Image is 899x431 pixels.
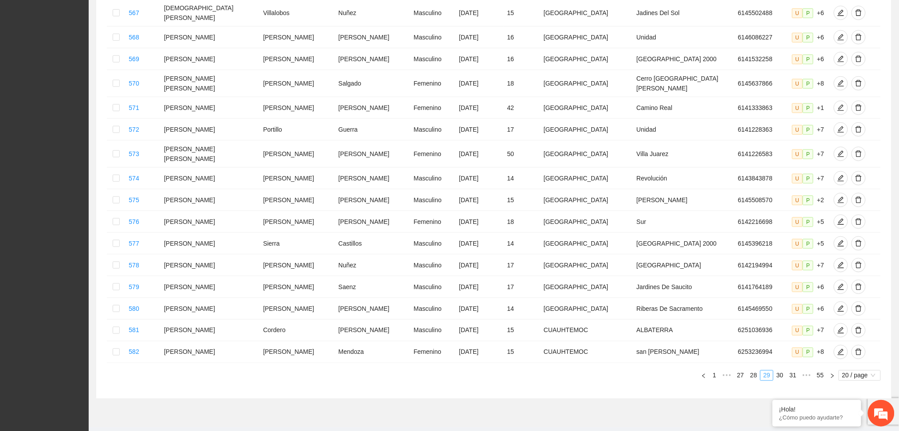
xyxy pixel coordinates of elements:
span: delete [852,196,865,204]
td: [DATE] [455,97,503,119]
span: delete [852,126,865,133]
td: [GEOGRAPHIC_DATA] [540,27,633,48]
td: 18 [504,211,540,233]
span: U [792,79,803,89]
td: Jardines De Saucito [633,276,734,298]
td: 6141228363 [734,119,789,141]
td: [PERSON_NAME] [161,189,259,211]
td: 14 [504,168,540,189]
button: delete [852,171,866,185]
td: [PERSON_NAME] [161,320,259,341]
button: delete [852,6,866,20]
a: 570 [129,80,139,87]
span: edit [834,349,848,356]
td: 6146086227 [734,27,789,48]
td: +6 [789,276,830,298]
li: 28 [747,370,761,381]
span: U [792,103,803,113]
span: right [830,373,835,379]
td: +6 [789,27,830,48]
td: Unidad [633,119,734,141]
td: 50 [504,141,540,168]
td: [PERSON_NAME] [161,255,259,276]
td: [PERSON_NAME] [161,298,259,320]
button: delete [852,52,866,66]
li: 31 [786,370,800,381]
td: [PERSON_NAME] [259,211,335,233]
td: Camino Real [633,97,734,119]
td: Nuñez [335,255,410,276]
button: edit [834,101,848,115]
li: Previous Page [699,370,709,381]
td: 6145637866 [734,70,789,97]
td: [PERSON_NAME] [335,27,410,48]
td: [PERSON_NAME] [259,97,335,119]
a: 579 [129,283,139,290]
td: [PERSON_NAME] [259,189,335,211]
td: [PERSON_NAME] [259,141,335,168]
span: edit [834,305,848,312]
span: delete [852,305,865,312]
span: delete [852,150,865,157]
span: delete [852,55,865,63]
td: 6253236994 [734,341,789,363]
a: 575 [129,196,139,204]
td: 14 [504,233,540,255]
button: edit [834,236,848,251]
td: 17 [504,255,540,276]
td: [DATE] [455,233,503,255]
td: +7 [789,255,830,276]
td: 6142194994 [734,255,789,276]
td: [GEOGRAPHIC_DATA] [633,255,734,276]
span: U [792,217,803,227]
td: Masculino [410,255,455,276]
button: edit [834,52,848,66]
td: [PERSON_NAME] [161,119,259,141]
li: 30 [773,370,787,381]
td: [PERSON_NAME] [335,97,410,119]
button: edit [834,258,848,272]
span: delete [852,104,865,111]
button: delete [852,280,866,294]
a: 577 [129,240,139,247]
button: left [699,370,709,381]
button: delete [852,258,866,272]
td: Cordero [259,320,335,341]
td: [PERSON_NAME] [161,168,259,189]
td: [PERSON_NAME] [161,27,259,48]
td: [PERSON_NAME] [161,233,259,255]
button: edit [834,171,848,185]
span: U [792,196,803,205]
li: 27 [734,370,747,381]
li: Next 5 Pages [800,370,814,381]
span: P [803,261,813,270]
td: [DATE] [455,70,503,97]
span: edit [834,150,848,157]
span: U [792,239,803,249]
td: [PERSON_NAME] [161,341,259,363]
td: Femenino [410,97,455,119]
td: Villa Juarez [633,141,734,168]
td: Sierra [259,233,335,255]
td: [GEOGRAPHIC_DATA] [540,119,633,141]
span: P [803,326,813,336]
textarea: Escriba su mensaje y pulse “Intro” [4,242,169,273]
a: 573 [129,150,139,157]
button: edit [834,302,848,316]
button: edit [834,323,848,337]
button: delete [852,345,866,359]
td: 6142216698 [734,211,789,233]
td: [GEOGRAPHIC_DATA] [540,298,633,320]
td: [GEOGRAPHIC_DATA] [540,168,633,189]
td: [PERSON_NAME] [259,70,335,97]
td: +5 [789,233,830,255]
td: [GEOGRAPHIC_DATA] [540,189,633,211]
a: 576 [129,218,139,225]
li: 29 [760,370,773,381]
span: delete [852,283,865,290]
a: 581 [129,327,139,334]
td: Femenino [410,211,455,233]
button: right [827,370,838,381]
td: Femenino [410,141,455,168]
td: [PERSON_NAME] [161,276,259,298]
